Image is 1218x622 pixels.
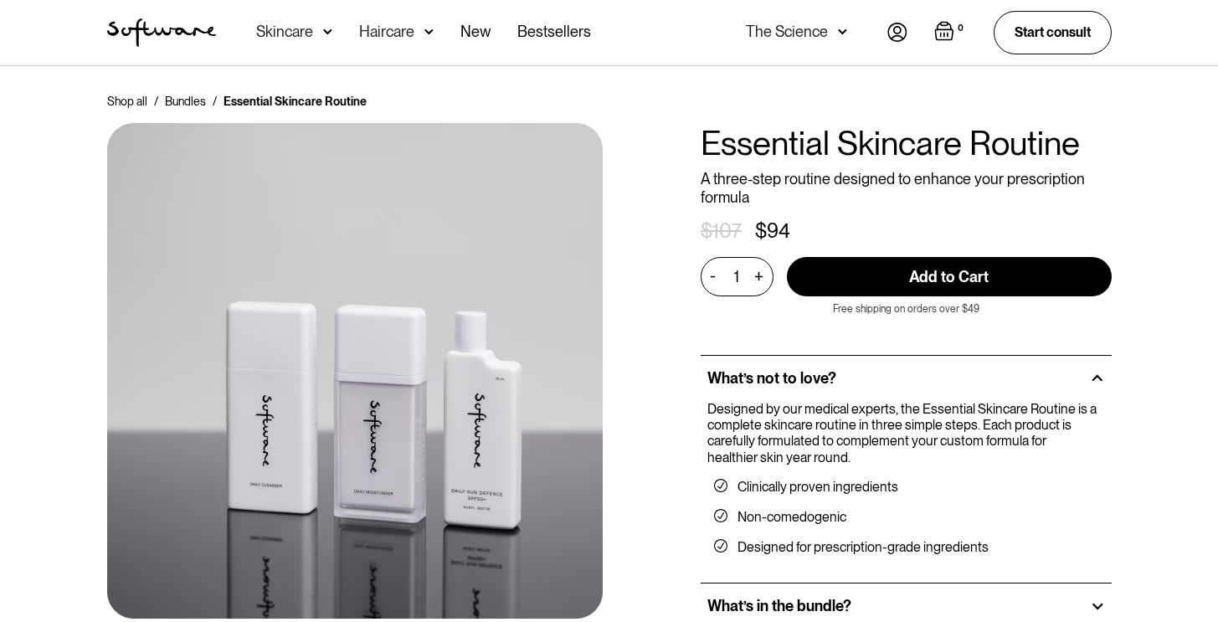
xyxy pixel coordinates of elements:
li: Clinically proven ingredients [714,479,1098,496]
div: The Science [746,23,828,40]
h1: Essential Skincare Routine [701,123,1112,163]
p: A three-step routine designed to enhance your prescription formula [701,170,1112,206]
h2: What’s in the bundle? [707,597,851,615]
div: 0 [954,21,967,36]
img: Software Logo [107,18,216,47]
a: Open cart [934,21,967,44]
h2: What’s not to love? [707,369,836,388]
p: Free shipping on orders over $49 [833,303,979,315]
div: $ [701,219,712,244]
li: Designed for prescription-grade ingredients [714,539,1098,556]
a: Start consult [994,11,1112,54]
div: - [710,267,721,285]
img: arrow down [323,23,332,40]
p: Designed by our medical experts, the Essential Skincare Routine is a complete skincare routine in... [707,401,1098,465]
div: 107 [712,219,742,244]
img: arrow down [838,23,847,40]
div: $ [755,219,767,244]
div: + [750,267,768,286]
li: Non-comedogenic [714,509,1098,526]
div: Skincare [256,23,313,40]
div: 94 [767,219,790,244]
div: / [154,93,158,110]
div: / [213,93,217,110]
input: Add to Cart [787,257,1112,296]
div: Essential Skincare Routine [224,93,367,110]
div: Haircare [359,23,414,40]
a: Bundles [165,93,206,110]
a: Shop all [107,93,147,110]
img: arrow down [424,23,434,40]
